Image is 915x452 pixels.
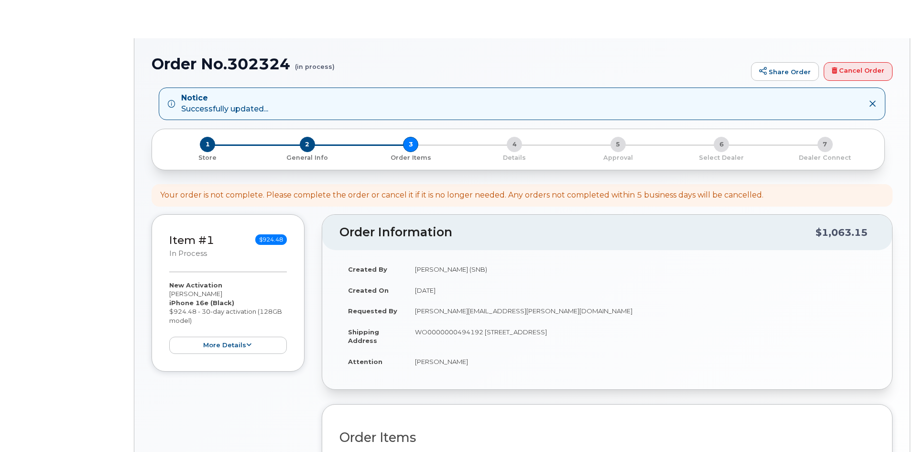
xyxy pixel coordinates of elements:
strong: Created On [348,287,389,294]
strong: Created By [348,265,387,273]
div: [PERSON_NAME] $924.48 - 30-day activation (128GB model) [169,281,287,354]
small: (in process) [295,55,335,70]
strong: Shipping Address [348,328,379,345]
p: General Info [260,154,356,162]
strong: Notice [181,93,268,104]
a: 2 General Info [256,152,359,162]
strong: New Activation [169,281,222,289]
span: $924.48 [255,234,287,245]
td: [DATE] [406,280,875,301]
td: [PERSON_NAME][EMAIL_ADDRESS][PERSON_NAME][DOMAIN_NAME] [406,300,875,321]
a: 1 Store [160,152,256,162]
a: Cancel Order [824,62,893,81]
strong: iPhone 16e (Black) [169,299,234,307]
h2: Order Items [339,430,875,445]
td: [PERSON_NAME] (SNB) [406,259,875,280]
p: Store [163,154,252,162]
small: in process [169,249,207,258]
div: Your order is not complete. Please complete the order or cancel it if it is no longer needed. Any... [160,190,763,201]
div: Successfully updated... [181,93,268,115]
h1: Order No.302324 [152,55,746,72]
button: more details [169,337,287,354]
span: 2 [300,137,315,152]
a: Item #1 [169,233,214,247]
td: [PERSON_NAME] [406,351,875,372]
a: Share Order [751,62,819,81]
div: $1,063.15 [816,223,868,242]
span: 1 [200,137,215,152]
td: WO0000000494192 [STREET_ADDRESS] [406,321,875,351]
strong: Attention [348,358,382,365]
h2: Order Information [339,226,816,239]
strong: Requested By [348,307,397,315]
